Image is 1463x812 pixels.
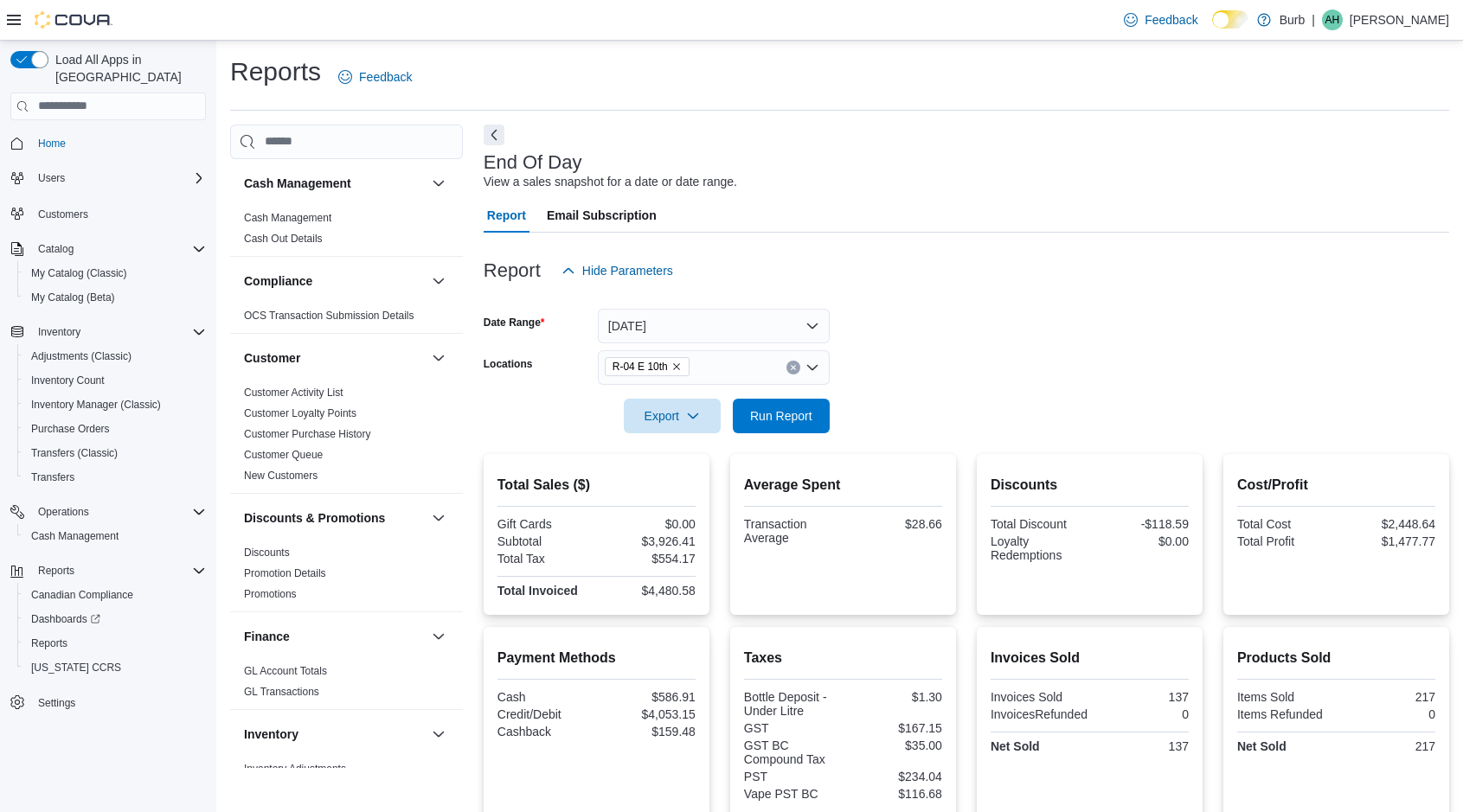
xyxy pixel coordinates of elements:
div: PST [744,770,840,783]
span: Customer Purchase History [244,427,371,441]
div: $234.04 [846,770,942,783]
span: R-04 E 10th [613,358,668,375]
div: 217 [1339,690,1435,704]
div: Subtotal [497,534,594,548]
span: Transfers [31,470,74,484]
button: Inventory [428,724,449,745]
div: GST BC Compound Tax [744,738,840,766]
img: Cova [35,11,112,29]
button: Compliance [428,271,449,291]
button: Settings [3,690,213,715]
button: Operations [31,502,96,522]
a: Cash Management [24,526,125,547]
button: Export [624,399,721,433]
a: Customer Purchase History [244,428,371,440]
button: Finance [244,628,425,645]
span: Transfers [24,467,206,488]
div: Bottle Deposit - Under Litre [744,690,840,718]
span: GL Account Totals [244,664,327,678]
div: $167.15 [846,721,942,735]
span: New Customers [244,469,318,483]
span: Inventory Adjustments [244,762,346,776]
button: Inventory [244,726,425,743]
a: Customer Queue [244,449,323,461]
label: Date Range [484,316,545,329]
div: Transaction Average [744,517,840,545]
div: $159.48 [600,725,696,738]
div: Cashback [497,725,594,738]
h2: Average Spent [744,475,942,496]
span: Canadian Compliance [24,585,206,605]
span: Inventory Count [24,370,206,391]
div: $1,477.77 [1339,534,1435,548]
button: Reports [17,631,213,655]
span: Washington CCRS [24,657,206,678]
p: | [1312,10,1315,30]
button: [DATE] [598,309,830,343]
a: Feedback [1117,3,1204,37]
strong: Net Sold [991,739,1040,753]
div: Items Refunded [1237,707,1333,721]
button: Discounts & Promotions [428,508,449,528]
div: Loyalty Redemptions [991,534,1087,562]
div: Credit/Debit [497,707,594,721]
div: 137 [1093,739,1189,753]
a: My Catalog (Classic) [24,263,134,284]
span: Customer Queue [244,448,323,462]
div: $116.68 [846,787,942,801]
div: Finance [230,661,463,709]
div: Total Tax [497,552,594,566]
a: Dashboards [24,609,107,630]
a: New Customers [244,470,318,482]
span: Inventory [38,325,80,339]
div: $4,053.15 [600,707,696,721]
span: Customer Loyalty Points [244,406,356,420]
button: Home [3,131,213,156]
span: Canadian Compliance [31,588,133,602]
span: Report [487,198,526,233]
button: Inventory Manager (Classic) [17,393,213,417]
h3: Customer [244,349,300,367]
div: 137 [1093,690,1189,704]
h1: Reports [230,54,321,89]
div: Items Sold [1237,690,1333,704]
span: Email Subscription [547,198,657,233]
strong: Net Sold [1237,739,1287,753]
a: My Catalog (Beta) [24,287,122,308]
h3: Finance [244,628,290,645]
div: Axel Holin [1322,10,1343,30]
h2: Taxes [744,648,942,668]
button: Adjustments (Classic) [17,344,213,368]
span: Cash Management [24,526,206,547]
a: Cash Out Details [244,233,323,245]
div: InvoicesRefunded [991,707,1088,721]
a: Inventory Adjustments [244,763,346,775]
div: $554.17 [600,552,696,566]
a: Customers [31,204,95,225]
div: -$118.59 [1093,517,1189,531]
span: Dashboards [31,612,100,626]
span: Transfers (Classic) [31,446,118,460]
a: Promotions [244,588,297,600]
div: $1.30 [846,690,942,704]
button: My Catalog (Beta) [17,285,213,310]
h2: Discounts [991,475,1189,496]
div: 0 [1094,707,1189,721]
span: Feedback [359,68,412,86]
span: GL Transactions [244,685,319,699]
nav: Complex example [10,124,206,760]
span: Home [31,132,206,154]
h2: Total Sales ($) [497,475,696,496]
span: Operations [31,502,206,522]
h2: Payment Methods [497,648,696,668]
div: $4,480.58 [600,584,696,598]
span: My Catalog (Beta) [24,287,206,308]
button: Remove R-04 E 10th from selection in this group [671,361,682,372]
button: Cash Management [244,175,425,192]
div: Total Profit [1237,534,1333,548]
a: Feedback [331,60,419,94]
span: Customer Activity List [244,386,343,400]
label: Locations [484,357,533,371]
span: Load All Apps in [GEOGRAPHIC_DATA] [48,51,206,86]
span: Cash Out Details [244,232,323,246]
